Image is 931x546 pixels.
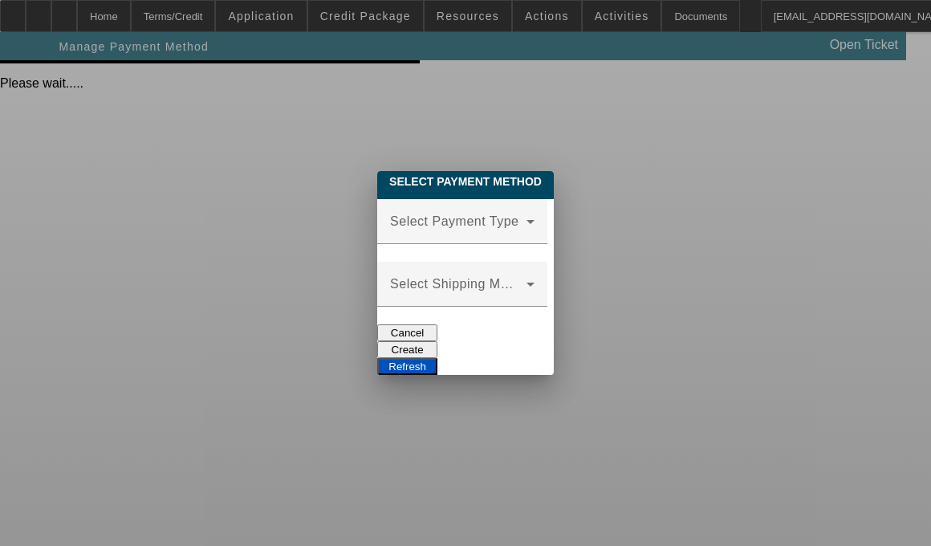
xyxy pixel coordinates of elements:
[377,358,437,375] button: Refresh
[377,324,437,341] button: Cancel
[390,277,535,291] mat-label: Select Shipping Method
[389,175,542,188] span: Select Payment Method
[377,341,437,358] button: Create
[390,214,518,228] mat-label: Select Payment Type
